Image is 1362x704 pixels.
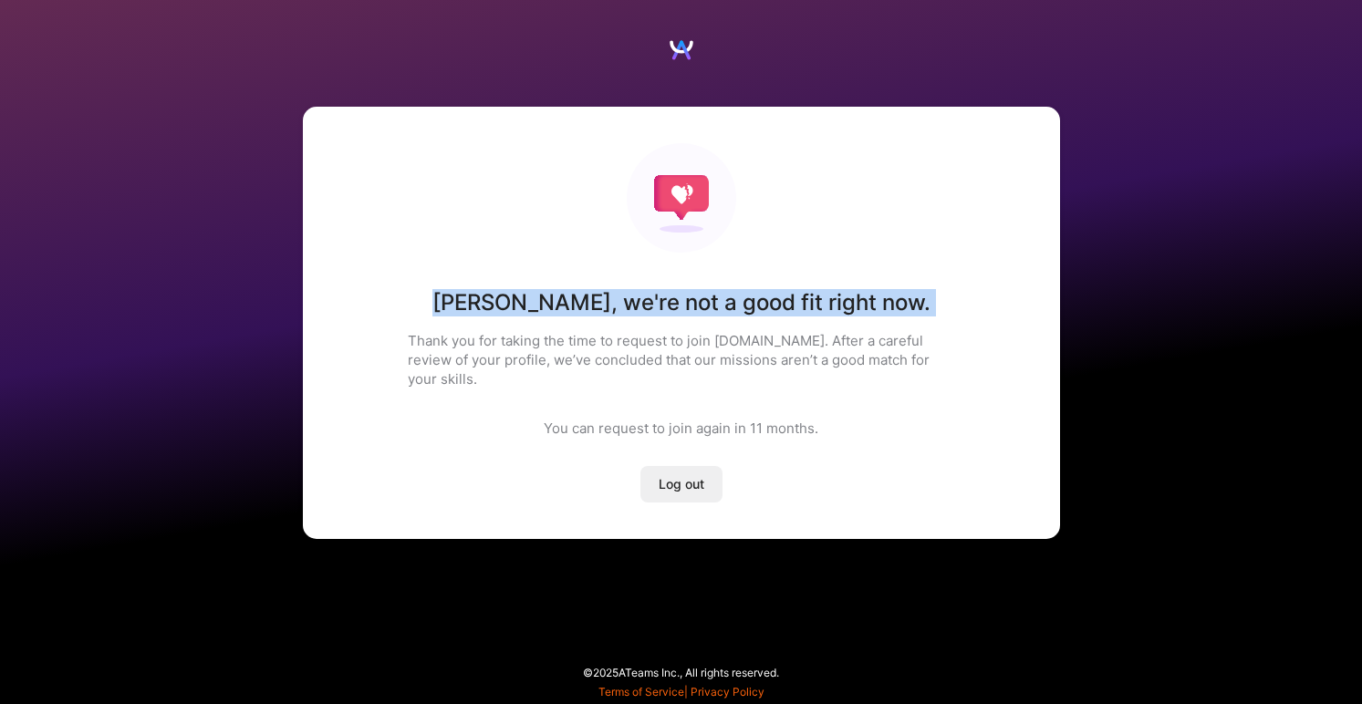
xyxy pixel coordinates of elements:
a: Terms of Service [598,685,684,699]
a: Privacy Policy [691,685,764,699]
h1: [PERSON_NAME] , we're not a good fit right now. [432,289,931,316]
button: Log out [640,466,723,502]
div: You can request to join again in 11 months . [544,419,818,438]
span: | [598,685,764,699]
img: Not fit [627,143,736,253]
p: Thank you for taking the time to request to join [DOMAIN_NAME]. After a careful review of your pr... [408,331,955,388]
img: Logo [668,36,695,64]
span: Log out [659,475,704,493]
